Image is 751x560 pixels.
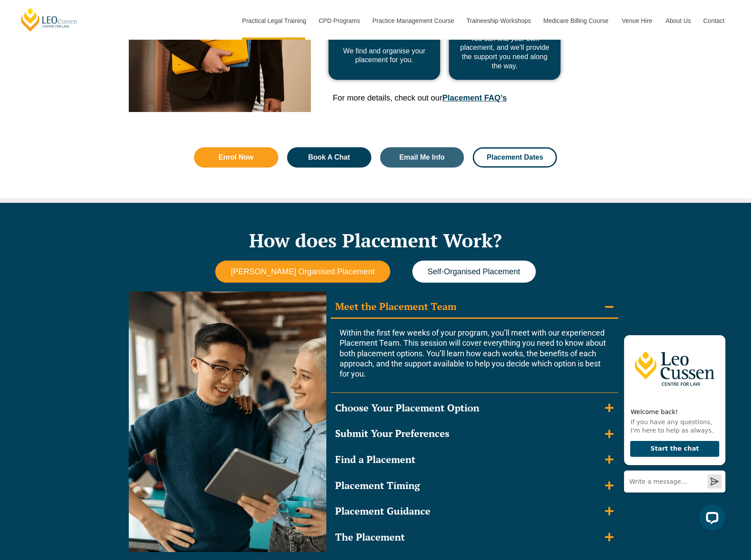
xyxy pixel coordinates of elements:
[335,531,405,544] div: The Placement
[331,296,618,548] div: Accordion. Open links with Enter or Space, close with Escape, and navigate with Arrow Keys
[617,318,729,538] iframe: LiveChat chat widget
[194,147,278,168] a: Enrol Now
[366,2,460,40] a: Practice Management Course
[487,154,543,161] span: Placement Dates
[331,526,618,548] summary: The Placement
[235,2,312,40] a: Practical Legal Training
[335,300,456,313] div: Meet the Placement Team
[231,267,374,276] span: [PERSON_NAME] Organised Placement
[697,2,731,40] a: Contact
[615,2,659,40] a: Venue Hire
[442,93,507,102] a: Placement FAQ’s
[219,154,254,161] span: Enrol Now
[331,296,618,319] summary: Meet the Placement Team
[460,2,537,40] a: Traineeship Workshops
[287,147,371,168] a: Book A Chat
[312,2,366,40] a: CPD Programs
[473,147,557,168] a: Placement Dates
[399,154,445,161] span: Email Me Info
[659,2,697,40] a: About Us
[333,93,507,102] span: For more details, check out our
[458,34,552,71] p: You can find your own placement, and we’ll provide the support you need along the way.
[331,500,618,522] summary: Placement Guidance
[331,397,618,419] summary: Choose Your Placement Option
[331,475,618,497] summary: Placement Timing
[20,7,78,32] a: [PERSON_NAME] Centre for Law
[537,2,615,40] a: Medicare Billing Course
[337,47,431,65] p: We find and organise your placement for you.
[335,427,449,440] div: Submit Your Preferences
[124,261,627,557] div: Tabs. Open items with Enter or Space, close with Escape and navigate using the Arrow keys.
[335,505,430,518] div: Placement Guidance
[331,449,618,470] summary: Find a Placement
[380,147,464,168] a: Email Me Info
[308,154,350,161] span: Book A Chat
[335,479,420,492] div: Placement Timing
[124,229,627,251] h2: How does Placement Work?
[335,453,415,466] div: Find a Placement
[428,267,520,276] span: Self-Organised Placement
[340,328,606,379] span: Within the first few weeks of your program, you’ll meet with our experienced Placement Team. This...
[331,423,618,444] summary: Submit Your Preferences
[335,402,479,414] div: Choose Your Placement Option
